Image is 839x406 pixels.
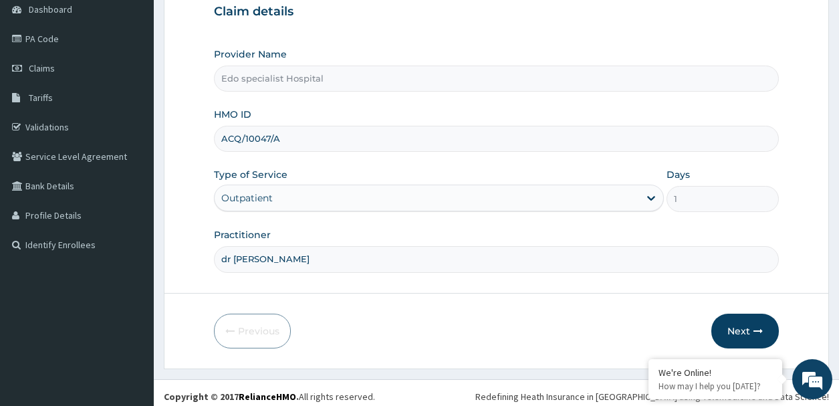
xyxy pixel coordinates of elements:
strong: Copyright © 2017 . [164,391,299,403]
button: Previous [214,314,291,348]
div: We're Online! [658,367,772,379]
img: d_794563401_company_1708531726252_794563401 [25,67,54,100]
input: Enter Name [214,246,778,272]
div: Minimize live chat window [219,7,251,39]
div: Outpatient [221,191,273,205]
span: Dashboard [29,3,72,15]
h3: Claim details [214,5,778,19]
div: Redefining Heath Insurance in [GEOGRAPHIC_DATA] using Telemedicine and Data Science! [475,390,829,403]
button: Next [711,314,779,348]
span: We're online! [78,119,185,254]
label: Provider Name [214,47,287,61]
label: Type of Service [214,168,287,181]
a: RelianceHMO [239,391,296,403]
label: Practitioner [214,228,271,241]
label: Days [667,168,690,181]
label: HMO ID [214,108,251,121]
textarea: Type your message and hit 'Enter' [7,267,255,314]
input: Enter HMO ID [214,126,778,152]
p: How may I help you today? [658,381,772,392]
span: Tariffs [29,92,53,104]
div: Chat with us now [70,75,225,92]
span: Claims [29,62,55,74]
